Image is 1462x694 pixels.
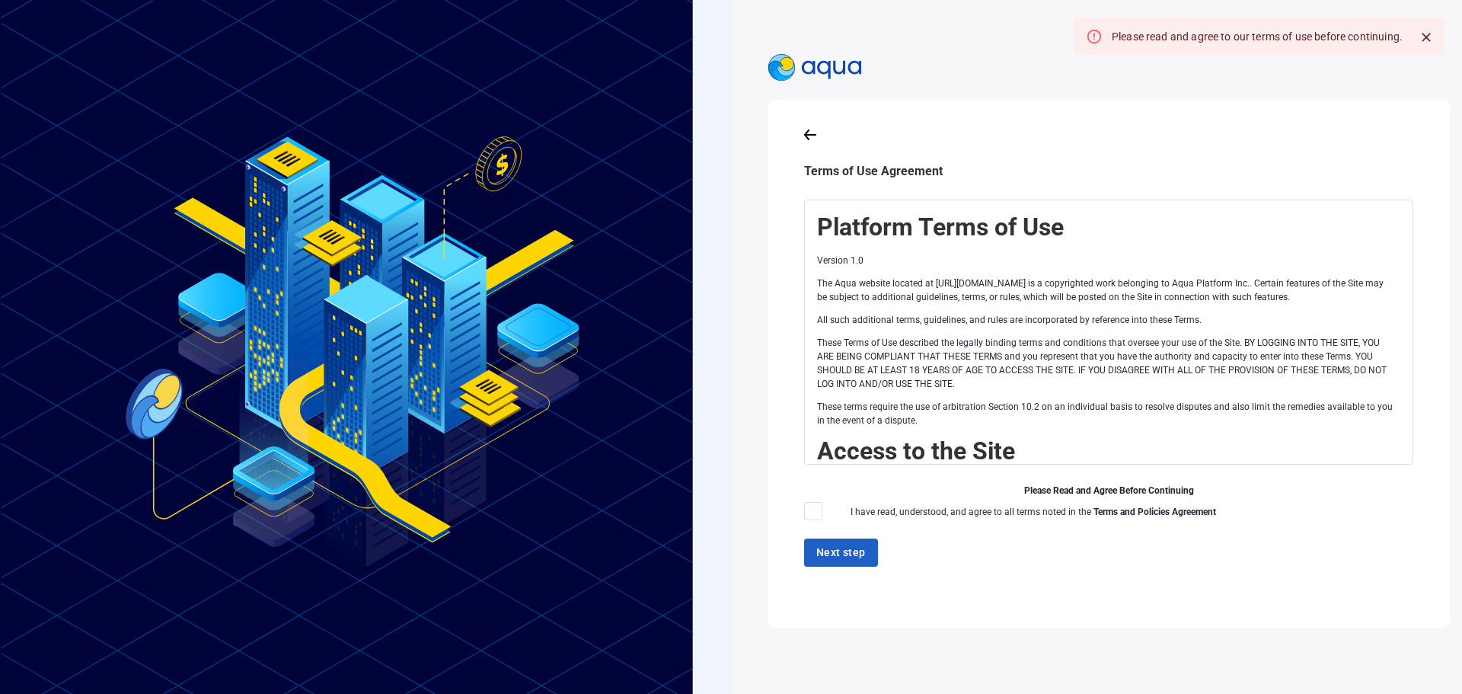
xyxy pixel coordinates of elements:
p: Version 1.0 [817,254,1394,267]
p: These terms require the use of arbitration Section 10.2 on an individual basis to resolve dispute... [817,400,1394,427]
p: All such additional terms, guidelines, and rules are incorporated by reference into these Terms. [817,313,1394,327]
img: AquaPlatformHeaderLogo.svg [768,54,862,82]
strong: Terms and Policies Agreement [1093,507,1216,517]
p: These Terms of Use described the legally binding terms and conditions that oversee your use of th... [817,336,1394,391]
h2: Platform Terms of Use [817,213,1394,241]
span: I have read, understood, and agree to all terms noted in the [851,507,1216,517]
span: Terms of Use Agreement [804,164,943,178]
h2: Access to the Site [817,437,1394,465]
span: Please Read and Agree Before Continuing [804,483,1413,498]
p: The Aqua website located at [URL][DOMAIN_NAME] is a copyrighted work belonging to Aqua Platform I... [817,277,1394,304]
